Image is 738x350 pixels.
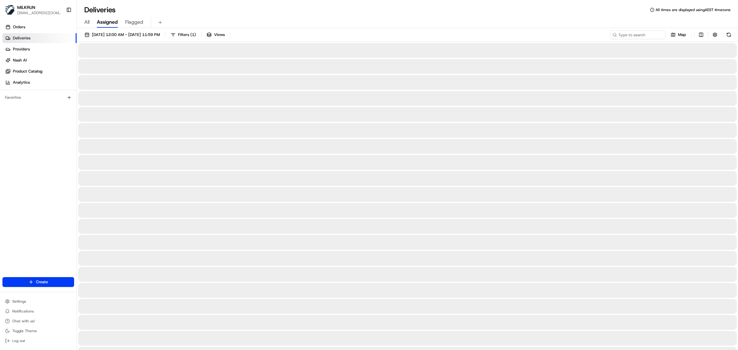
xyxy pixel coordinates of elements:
span: Log out [12,338,25,343]
span: Providers [13,46,30,52]
button: Filters(1) [168,30,199,39]
button: Map [668,30,689,39]
button: Refresh [724,30,733,39]
a: Deliveries [2,33,77,43]
span: Chat with us! [12,319,35,324]
span: Deliveries [13,35,30,41]
a: Product Catalog [2,66,77,76]
span: Toggle Theme [12,328,37,333]
button: Notifications [2,307,74,316]
button: Create [2,277,74,287]
span: Filters [178,32,196,38]
span: Orders [13,24,25,30]
span: Views [214,32,225,38]
span: Flagged [125,18,143,26]
button: Toggle Theme [2,327,74,335]
span: All [84,18,89,26]
span: ( 1 ) [190,32,196,38]
a: Analytics [2,78,77,87]
span: Assigned [97,18,118,26]
button: Chat with us! [2,317,74,325]
img: MILKRUN [5,5,15,15]
span: Notifications [12,309,34,314]
button: MILKRUNMILKRUN[EMAIL_ADDRESS][DOMAIN_NAME] [2,2,64,17]
span: Create [36,279,48,285]
span: [DATE] 12:00 AM - [DATE] 11:59 PM [92,32,160,38]
span: Analytics [13,80,30,85]
button: [EMAIL_ADDRESS][DOMAIN_NAME] [17,10,61,15]
span: All times are displayed using AEST timezone [656,7,731,12]
span: Product Catalog [13,69,42,74]
span: Nash AI [13,58,27,63]
h1: Deliveries [84,5,116,15]
a: Providers [2,44,77,54]
span: Map [678,32,686,38]
button: Settings [2,297,74,306]
span: Settings [12,299,26,304]
button: Log out [2,336,74,345]
a: Orders [2,22,77,32]
input: Type to search [610,30,665,39]
button: Views [204,30,228,39]
button: MILKRUN [17,4,35,10]
div: Favorites [2,93,74,102]
a: Nash AI [2,55,77,65]
button: [DATE] 12:00 AM - [DATE] 11:59 PM [82,30,163,39]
